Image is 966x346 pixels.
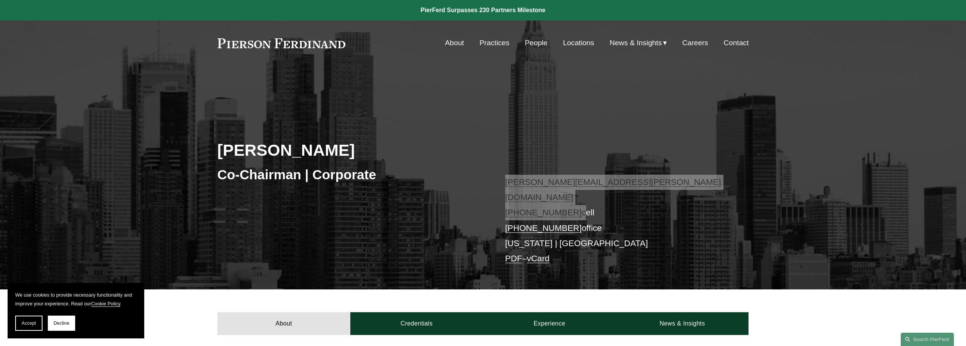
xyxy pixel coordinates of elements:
a: People [525,36,548,50]
a: Locations [563,36,594,50]
h2: [PERSON_NAME] [217,140,483,160]
span: Decline [54,321,69,326]
a: [PHONE_NUMBER] [505,223,582,233]
a: News & Insights [616,312,749,335]
a: folder dropdown [610,36,667,50]
a: Search this site [901,333,954,346]
a: Careers [682,36,708,50]
a: Contact [723,36,749,50]
p: We use cookies to provide necessary functionality and improve your experience. Read our . [15,291,137,308]
a: About [445,36,464,50]
a: About [217,312,350,335]
section: Cookie banner [8,283,144,338]
button: Accept [15,316,43,331]
h3: Co-Chairman | Corporate [217,166,483,183]
p: cell office [US_STATE] | [GEOGRAPHIC_DATA] – [505,175,726,267]
a: [PERSON_NAME][EMAIL_ADDRESS][PERSON_NAME][DOMAIN_NAME] [505,177,721,202]
button: Decline [48,316,75,331]
a: [PHONE_NUMBER] [505,208,582,217]
a: Cookie Policy [91,301,120,307]
span: News & Insights [610,36,662,50]
a: PDF [505,254,522,263]
a: vCard [527,254,550,263]
span: Accept [22,321,36,326]
a: Experience [483,312,616,335]
a: Credentials [350,312,483,335]
a: Practices [479,36,509,50]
